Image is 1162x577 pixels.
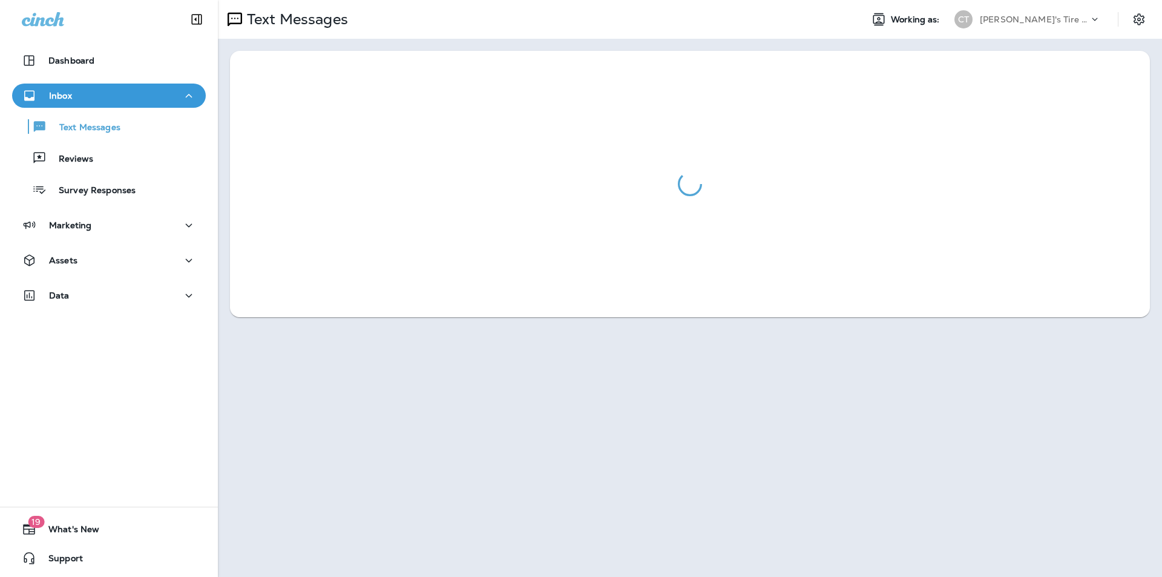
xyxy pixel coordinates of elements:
[49,220,91,230] p: Marketing
[12,114,206,139] button: Text Messages
[36,553,83,568] span: Support
[980,15,1089,24] p: [PERSON_NAME]'s Tire & Auto
[12,213,206,237] button: Marketing
[12,177,206,202] button: Survey Responses
[49,256,77,265] p: Assets
[954,10,973,28] div: CT
[28,516,44,528] span: 19
[12,546,206,570] button: Support
[49,291,70,300] p: Data
[12,145,206,171] button: Reviews
[36,524,99,539] span: What's New
[48,56,94,65] p: Dashboard
[242,10,348,28] p: Text Messages
[12,283,206,308] button: Data
[180,7,214,31] button: Collapse Sidebar
[47,185,136,197] p: Survey Responses
[12,48,206,73] button: Dashboard
[49,91,72,101] p: Inbox
[47,122,120,134] p: Text Messages
[47,154,93,165] p: Reviews
[12,248,206,272] button: Assets
[12,517,206,541] button: 19What's New
[12,84,206,108] button: Inbox
[891,15,942,25] span: Working as:
[1128,8,1150,30] button: Settings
